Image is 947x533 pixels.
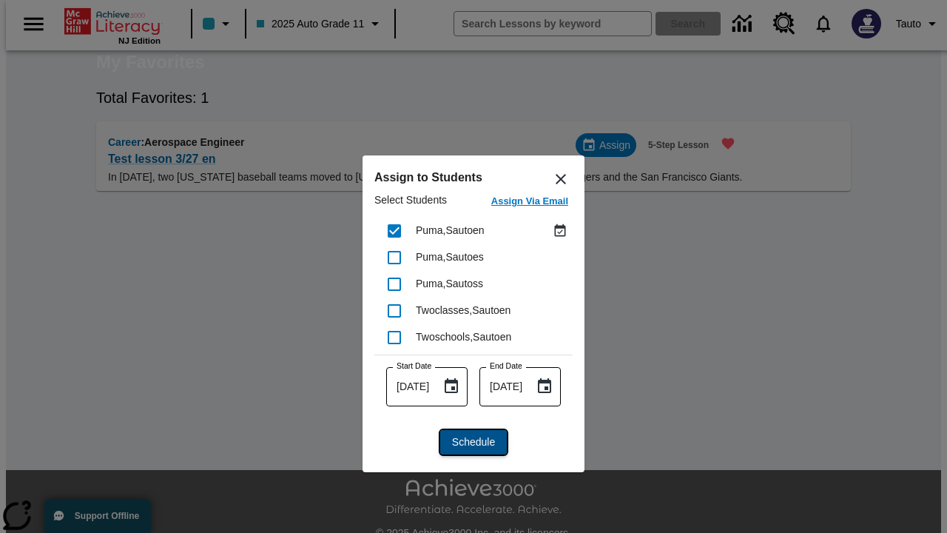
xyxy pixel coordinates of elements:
[487,192,573,214] button: Assign Via Email
[479,367,524,406] input: MMMM-DD-YYYY
[440,430,507,455] button: Schedule
[416,223,549,238] div: Puma, Sautoen
[416,329,571,345] div: Twoschools, Sautoen
[374,192,447,214] p: Select Students
[386,367,431,406] input: MMMM-DD-YYYY
[416,249,571,265] div: Puma, Sautoes
[452,435,495,450] span: Schedule
[549,220,571,242] button: Assigned Sep 18 to Sep 18
[530,372,559,401] button: Choose date, selected date is Sep 18, 2025
[543,161,579,197] button: Close
[491,193,568,210] h6: Assign Via Email
[416,331,511,343] span: Twoschools , Sautoen
[374,167,573,188] h6: Assign to Students
[437,372,466,401] button: Choose date, selected date is Sep 18, 2025
[416,304,510,316] span: Twoclasses , Sautoen
[416,303,571,318] div: Twoclasses, Sautoen
[416,278,483,289] span: Puma , Sautoss
[416,276,571,292] div: Puma, Sautoss
[416,224,485,236] span: Puma , Sautoen
[397,361,431,372] label: Start Date
[490,361,522,372] label: End Date
[416,251,484,263] span: Puma , Sautoes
